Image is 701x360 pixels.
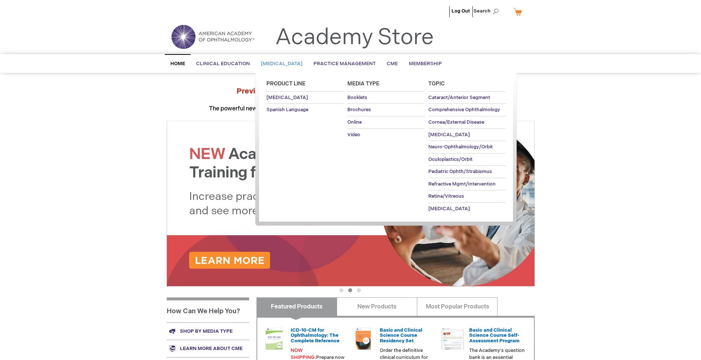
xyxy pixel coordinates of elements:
img: bcscself_20.jpg [442,328,464,350]
span: Comprehensive Ophthalmology [428,107,500,113]
span: Clinical Education [196,61,250,67]
button: 1 of 3 [339,288,343,292]
span: Home [170,61,185,67]
a: Most Popular Products [417,297,498,316]
a: Basic and Clinical Science Course Residency Set [380,327,422,344]
span: Online [347,119,362,125]
span: CME [387,61,398,67]
button: 2 of 3 [348,288,352,292]
span: Cataract/Anterior Segment [428,95,490,100]
span: Video [347,132,360,138]
img: 02850963u_47.png [352,328,374,350]
span: Cornea/External Disease [428,119,484,125]
span: Product Line [266,81,305,87]
img: 0120008u_42.png [263,328,285,350]
span: Pediatric Ophth/Strabismus [428,169,492,174]
a: New Products [337,297,417,316]
span: Topic [428,81,445,87]
span: [MEDICAL_DATA] [428,132,470,138]
span: [MEDICAL_DATA] [266,95,308,100]
a: Shop by media type [167,322,249,340]
span: Neuro-Ophthalmology/Orbit [428,144,493,150]
button: 3 of 3 [357,288,361,292]
a: Academy Store [275,24,434,51]
span: Search [474,4,502,18]
a: ICD-10-CM for Ophthalmology: The Complete Reference [291,327,340,344]
span: Practice Management [314,61,376,67]
span: Oculoplastics/Orbit [428,156,472,162]
a: Log Out [452,8,470,14]
span: Retina/Vitreous [428,193,464,199]
span: Brochures [347,107,371,113]
span: [MEDICAL_DATA] [261,61,302,67]
span: Refractive Mgmt/Intervention [428,181,496,187]
span: Booklets [347,95,367,100]
a: Featured Products [256,297,337,316]
h1: How Can We Help You? [167,297,249,322]
span: [MEDICAL_DATA] [428,206,470,212]
a: Learn more about CME [167,340,249,357]
span: Media Type [347,81,379,87]
span: Membership [409,61,442,67]
strong: Preview the at AAO 2025 [237,87,464,96]
a: Basic and Clinical Science Course Self-Assessment Program [469,327,520,344]
span: Spanish Language [266,107,308,113]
